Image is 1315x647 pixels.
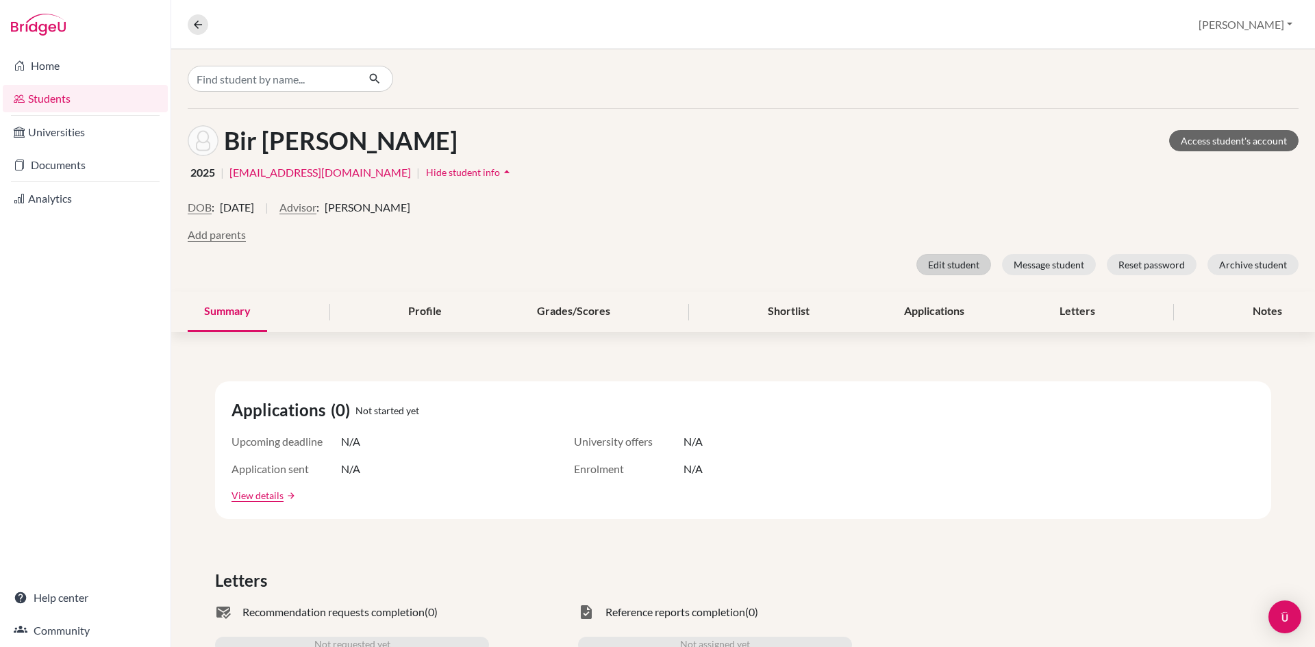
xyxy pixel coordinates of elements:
a: Students [3,85,168,112]
span: [DATE] [220,199,254,216]
i: arrow_drop_up [500,165,514,179]
span: University offers [574,433,684,450]
div: Profile [392,292,458,332]
div: Notes [1236,292,1299,332]
a: Documents [3,151,168,179]
button: Advisor [279,199,316,216]
button: Reset password [1107,254,1197,275]
button: Add parents [188,227,246,243]
img: Raghu Bir Shrestha's avatar [188,125,218,156]
span: (0) [745,604,758,620]
a: Analytics [3,185,168,212]
button: Archive student [1207,254,1299,275]
span: Reference reports completion [605,604,745,620]
span: N/A [341,461,360,477]
button: Message student [1002,254,1096,275]
div: Applications [888,292,981,332]
span: task [578,604,594,620]
span: N/A [341,433,360,450]
span: Applications [231,398,331,422]
span: Letters [215,568,273,593]
span: Enrolment [574,461,684,477]
img: Bridge-U [11,14,66,36]
span: | [265,199,268,227]
button: Hide student infoarrow_drop_up [425,162,514,183]
span: Recommendation requests completion [242,604,425,620]
div: Open Intercom Messenger [1268,600,1301,633]
a: [EMAIL_ADDRESS][DOMAIN_NAME] [229,164,411,181]
a: Universities [3,118,168,146]
span: (0) [425,604,438,620]
span: Not started yet [355,403,419,418]
span: Hide student info [426,166,500,178]
a: Home [3,52,168,79]
button: DOB [188,199,212,216]
button: Edit student [916,254,991,275]
span: Upcoming deadline [231,433,341,450]
button: [PERSON_NAME] [1192,12,1299,38]
span: (0) [331,398,355,422]
a: Community [3,617,168,644]
span: N/A [684,461,703,477]
div: Letters [1043,292,1112,332]
span: mark_email_read [215,604,231,620]
span: | [416,164,420,181]
span: N/A [684,433,703,450]
span: Application sent [231,461,341,477]
div: Grades/Scores [521,292,627,332]
span: | [221,164,224,181]
span: : [316,199,319,216]
h1: Bir [PERSON_NAME] [224,126,458,155]
a: arrow_forward [284,491,296,500]
div: Shortlist [751,292,826,332]
a: Access student's account [1169,130,1299,151]
input: Find student by name... [188,66,358,92]
div: Summary [188,292,267,332]
span: : [212,199,214,216]
span: 2025 [190,164,215,181]
span: [PERSON_NAME] [325,199,410,216]
a: Help center [3,584,168,611]
a: View details [231,488,284,503]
